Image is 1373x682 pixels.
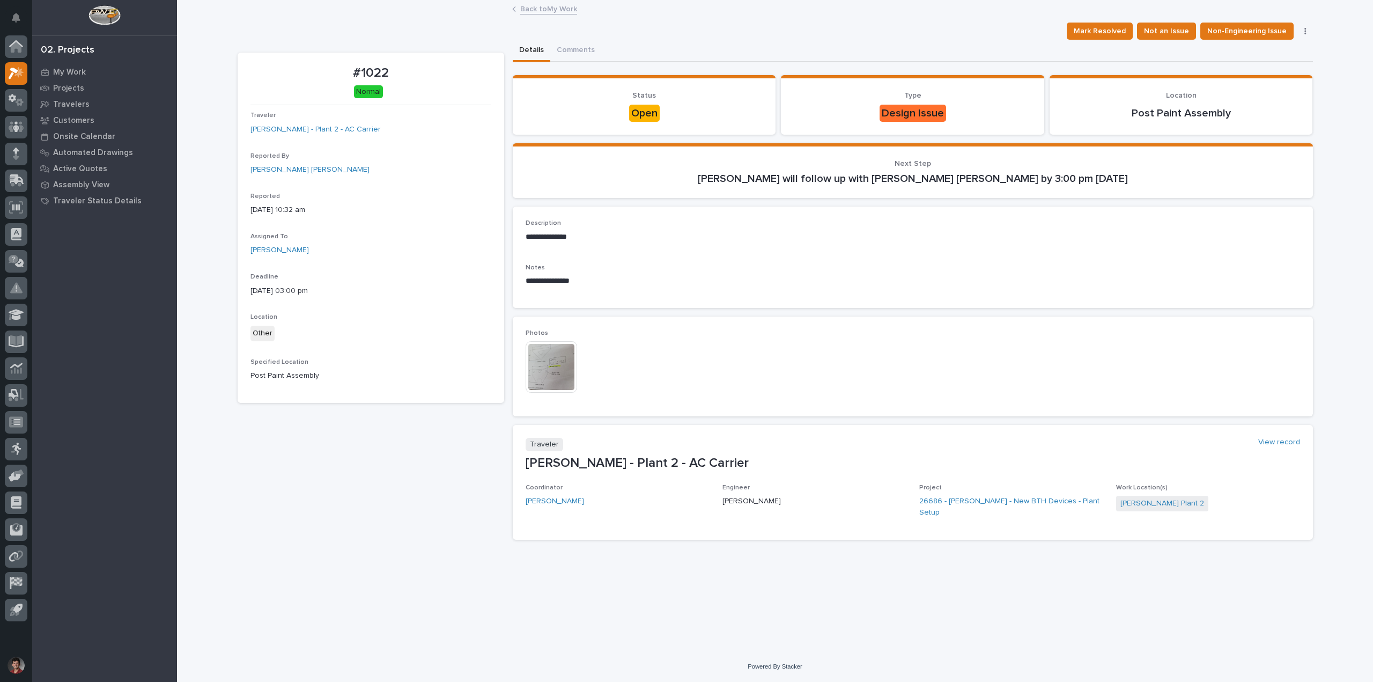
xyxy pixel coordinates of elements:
[250,314,277,320] span: Location
[1074,25,1126,38] span: Mark Resolved
[629,105,660,122] div: Open
[250,285,491,297] p: [DATE] 03:00 pm
[526,438,563,451] p: Traveler
[32,96,177,112] a: Travelers
[520,2,577,14] a: Back toMy Work
[904,92,921,99] span: Type
[13,13,27,30] div: Notifications
[526,265,545,271] span: Notes
[526,496,584,507] a: [PERSON_NAME]
[250,274,278,280] span: Deadline
[5,6,27,29] button: Notifications
[550,40,601,62] button: Comments
[250,112,276,119] span: Traveler
[919,496,1103,518] a: 26686 - [PERSON_NAME] - New BTH Devices - Plant Setup
[250,245,309,256] a: [PERSON_NAME]
[880,105,946,122] div: Design Issue
[1062,107,1300,120] p: Post Paint Assembly
[32,64,177,80] a: My Work
[53,132,115,142] p: Onsite Calendar
[250,65,491,81] p: #1022
[41,45,94,56] div: 02. Projects
[526,330,548,336] span: Photos
[250,124,381,135] a: [PERSON_NAME] - Plant 2 - AC Carrier
[526,485,563,491] span: Coordinator
[919,485,942,491] span: Project
[722,485,750,491] span: Engineer
[250,153,289,159] span: Reported By
[250,370,491,382] p: Post Paint Assembly
[1200,23,1294,40] button: Non-Engineering Issue
[632,92,656,99] span: Status
[53,68,86,77] p: My Work
[32,112,177,128] a: Customers
[53,84,84,93] p: Projects
[53,180,109,190] p: Assembly View
[250,164,370,175] a: [PERSON_NAME] [PERSON_NAME]
[526,456,1300,471] p: [PERSON_NAME] - Plant 2 - AC Carrier
[895,160,931,167] span: Next Step
[32,177,177,193] a: Assembly View
[1120,498,1204,509] a: [PERSON_NAME] Plant 2
[32,80,177,96] a: Projects
[250,233,288,240] span: Assigned To
[513,40,550,62] button: Details
[53,100,90,109] p: Travelers
[354,85,383,99] div: Normal
[1116,485,1168,491] span: Work Location(s)
[32,193,177,209] a: Traveler Status Details
[32,160,177,177] a: Active Quotes
[1144,25,1189,38] span: Not an Issue
[250,193,280,200] span: Reported
[53,164,107,174] p: Active Quotes
[32,144,177,160] a: Automated Drawings
[32,128,177,144] a: Onsite Calendar
[88,5,120,25] img: Workspace Logo
[250,204,491,216] p: [DATE] 10:32 am
[1067,23,1133,40] button: Mark Resolved
[1137,23,1196,40] button: Not an Issue
[526,172,1300,185] p: [PERSON_NAME] will follow up with [PERSON_NAME] [PERSON_NAME] by 3:00 pm [DATE]
[250,359,308,365] span: Specified Location
[1258,438,1300,447] a: View record
[526,220,561,226] span: Description
[1207,25,1287,38] span: Non-Engineering Issue
[1166,92,1197,99] span: Location
[748,663,802,670] a: Powered By Stacker
[250,326,275,341] div: Other
[53,196,142,206] p: Traveler Status Details
[53,116,94,126] p: Customers
[722,496,906,507] p: [PERSON_NAME]
[53,148,133,158] p: Automated Drawings
[5,654,27,677] button: users-avatar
